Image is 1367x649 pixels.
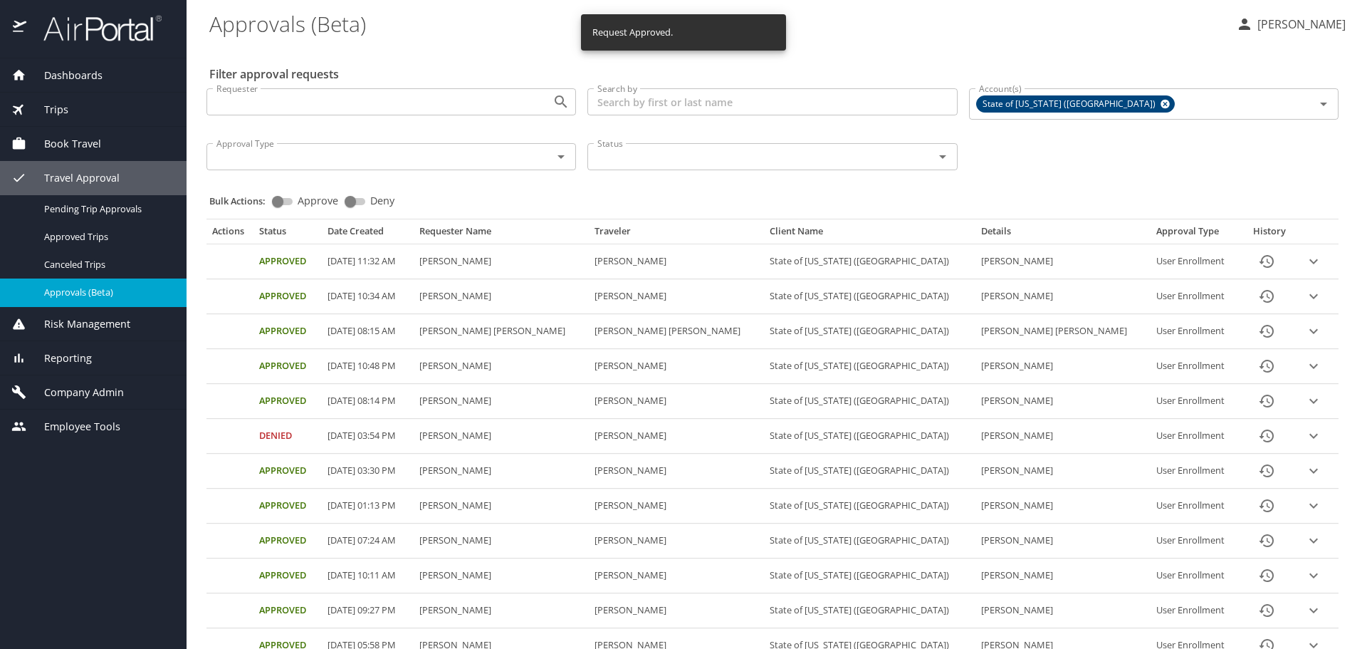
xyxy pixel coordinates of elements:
[322,489,414,524] td: [DATE] 01:13 PM
[44,230,169,244] span: Approved Trips
[253,225,323,244] th: Status
[1303,600,1324,621] button: expand row
[975,244,1151,279] td: [PERSON_NAME]
[1250,524,1284,558] button: History
[253,593,323,628] td: Approved
[1230,11,1351,37] button: [PERSON_NAME]
[977,97,1164,112] span: State of [US_STATE] ([GEOGRAPHIC_DATA])
[1151,225,1242,244] th: Approval Type
[1303,251,1324,272] button: expand row
[592,19,673,46] div: Request Approved.
[26,68,103,83] span: Dashboards
[587,88,957,115] input: Search by first or last name
[1250,279,1284,313] button: History
[1303,530,1324,551] button: expand row
[764,314,975,349] td: State of [US_STATE] ([GEOGRAPHIC_DATA])
[1303,460,1324,482] button: expand row
[322,244,414,279] td: [DATE] 11:32 AM
[975,559,1151,593] td: [PERSON_NAME]
[975,454,1151,489] td: [PERSON_NAME]
[1151,559,1242,593] td: User Enrollment
[764,489,975,524] td: State of [US_STATE] ([GEOGRAPHIC_DATA])
[975,384,1151,419] td: [PERSON_NAME]
[1250,489,1284,523] button: History
[1151,419,1242,454] td: User Enrollment
[976,95,1175,113] div: State of [US_STATE] ([GEOGRAPHIC_DATA])
[1151,349,1242,384] td: User Enrollment
[414,419,589,454] td: [PERSON_NAME]
[1303,495,1324,516] button: expand row
[414,225,589,244] th: Requester Name
[414,349,589,384] td: [PERSON_NAME]
[253,314,323,349] td: Approved
[764,349,975,384] td: State of [US_STATE] ([GEOGRAPHIC_DATA])
[1250,419,1284,453] button: History
[26,351,92,366] span: Reporting
[1250,349,1284,383] button: History
[589,384,764,419] td: [PERSON_NAME]
[322,454,414,489] td: [DATE] 03:30 PM
[26,316,130,332] span: Risk Management
[322,314,414,349] td: [DATE] 08:15 AM
[253,454,323,489] td: Approved
[206,225,253,244] th: Actions
[1253,16,1346,33] p: [PERSON_NAME]
[322,593,414,628] td: [DATE] 09:27 PM
[414,314,589,349] td: [PERSON_NAME] [PERSON_NAME]
[975,593,1151,628] td: [PERSON_NAME]
[1151,593,1242,628] td: User Enrollment
[589,244,764,279] td: [PERSON_NAME]
[764,454,975,489] td: State of [US_STATE] ([GEOGRAPHIC_DATA])
[26,102,68,118] span: Trips
[1314,94,1334,114] button: Open
[589,225,764,244] th: Traveler
[253,489,323,524] td: Approved
[589,314,764,349] td: [PERSON_NAME] [PERSON_NAME]
[1250,314,1284,348] button: History
[322,524,414,559] td: [DATE] 07:24 AM
[322,559,414,593] td: [DATE] 10:11 AM
[1151,244,1242,279] td: User Enrollment
[322,349,414,384] td: [DATE] 10:48 PM
[414,244,589,279] td: [PERSON_NAME]
[1250,559,1284,593] button: History
[1151,489,1242,524] td: User Enrollment
[764,593,975,628] td: State of [US_STATE] ([GEOGRAPHIC_DATA])
[975,349,1151,384] td: [PERSON_NAME]
[1303,390,1324,412] button: expand row
[28,14,162,42] img: airportal-logo.png
[1250,593,1284,628] button: History
[764,225,975,244] th: Client Name
[975,279,1151,314] td: [PERSON_NAME]
[975,314,1151,349] td: [PERSON_NAME] [PERSON_NAME]
[764,524,975,559] td: State of [US_STATE] ([GEOGRAPHIC_DATA])
[1151,279,1242,314] td: User Enrollment
[589,593,764,628] td: [PERSON_NAME]
[764,279,975,314] td: State of [US_STATE] ([GEOGRAPHIC_DATA])
[589,419,764,454] td: [PERSON_NAME]
[1303,286,1324,307] button: expand row
[253,524,323,559] td: Approved
[414,559,589,593] td: [PERSON_NAME]
[1151,524,1242,559] td: User Enrollment
[253,279,323,314] td: Approved
[589,454,764,489] td: [PERSON_NAME]
[253,559,323,593] td: Approved
[589,524,764,559] td: [PERSON_NAME]
[1242,225,1297,244] th: History
[209,63,339,85] h2: Filter approval requests
[1250,244,1284,279] button: History
[1151,454,1242,489] td: User Enrollment
[414,593,589,628] td: [PERSON_NAME]
[1303,321,1324,342] button: expand row
[764,244,975,279] td: State of [US_STATE] ([GEOGRAPHIC_DATA])
[44,286,169,299] span: Approvals (Beta)
[253,384,323,419] td: Approved
[322,384,414,419] td: [DATE] 08:14 PM
[1250,384,1284,418] button: History
[764,384,975,419] td: State of [US_STATE] ([GEOGRAPHIC_DATA])
[975,419,1151,454] td: [PERSON_NAME]
[253,419,323,454] td: Denied
[589,559,764,593] td: [PERSON_NAME]
[253,349,323,384] td: Approved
